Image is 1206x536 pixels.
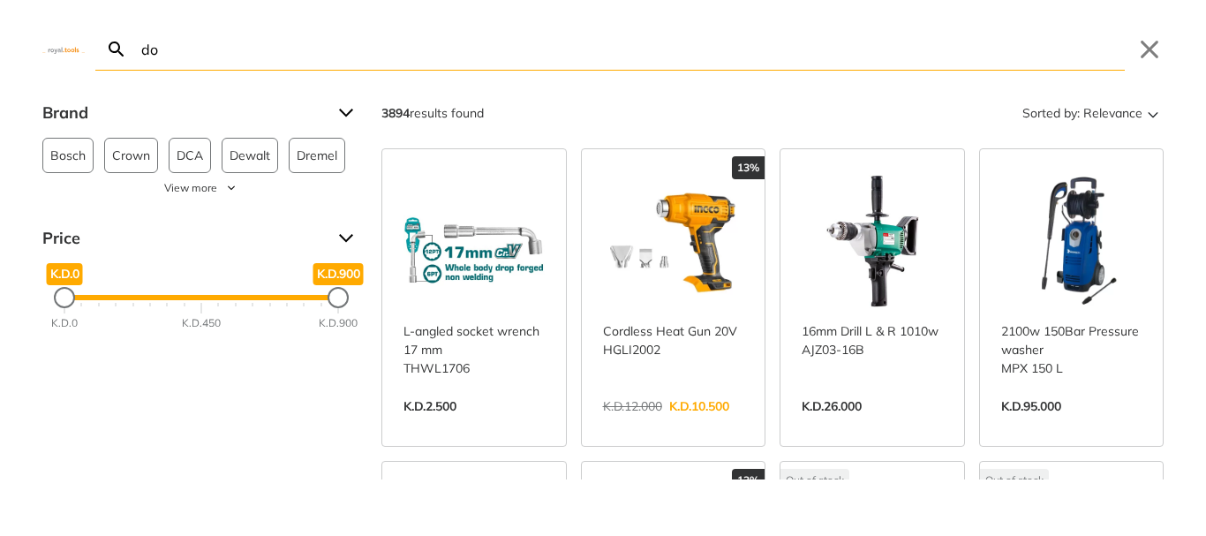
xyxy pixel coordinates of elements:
[51,315,78,331] div: K.D.0
[182,315,221,331] div: K.D.450
[381,99,484,127] div: results found
[50,139,86,172] span: Bosch
[732,469,765,492] div: 13%
[104,138,158,173] button: Crown
[732,156,765,179] div: 13%
[169,138,211,173] button: DCA
[112,139,150,172] span: Crown
[164,180,217,196] span: View more
[42,45,85,53] img: Close
[1083,99,1142,127] span: Relevance
[230,139,270,172] span: Dewalt
[381,105,410,121] strong: 3894
[177,139,203,172] span: DCA
[1135,35,1164,64] button: Close
[42,99,325,127] span: Brand
[1019,99,1164,127] button: Sorted by:Relevance Sort
[289,138,345,173] button: Dremel
[980,469,1049,492] div: Out of stock
[42,224,325,253] span: Price
[780,469,849,492] div: Out of stock
[42,138,94,173] button: Bosch
[319,315,358,331] div: K.D.900
[106,39,127,60] svg: Search
[297,139,337,172] span: Dremel
[1142,102,1164,124] svg: Sort
[42,180,360,196] button: View more
[54,287,75,308] div: Minimum Price
[138,28,1125,70] input: Search…
[222,138,278,173] button: Dewalt
[328,287,349,308] div: Maximum Price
